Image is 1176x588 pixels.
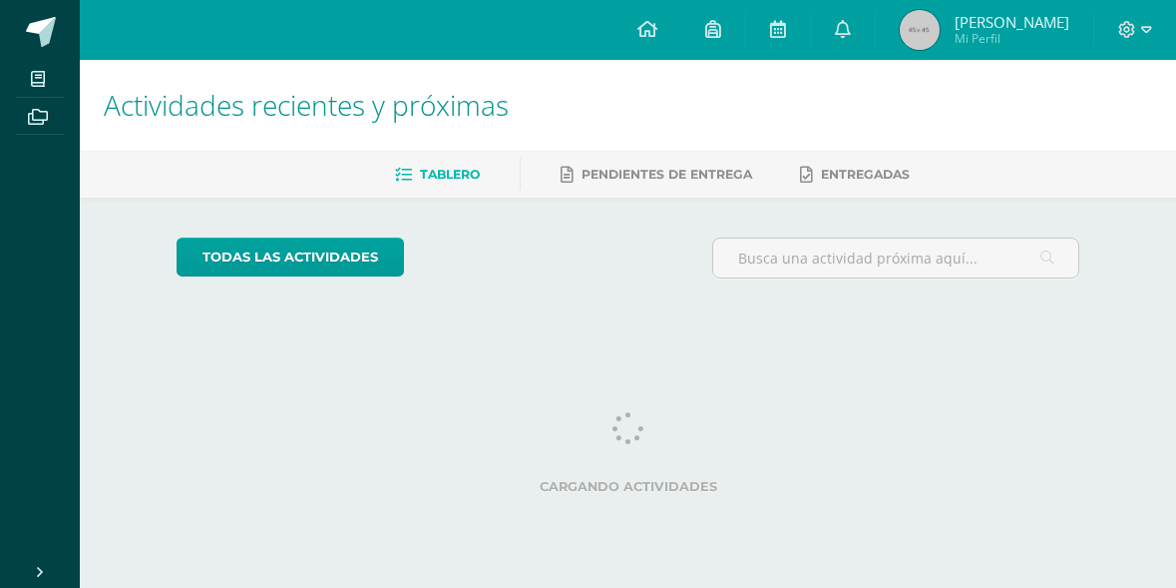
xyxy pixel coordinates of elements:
[800,159,910,191] a: Entregadas
[713,239,1078,278] input: Busca una actividad próxima aquí...
[821,167,910,182] span: Entregadas
[104,86,509,124] span: Actividades recientes y próximas
[955,30,1069,47] span: Mi Perfil
[561,159,752,191] a: Pendientes de entrega
[395,159,480,191] a: Tablero
[582,167,752,182] span: Pendientes de entrega
[177,479,1079,494] label: Cargando actividades
[177,238,404,277] a: todas las Actividades
[900,10,940,50] img: 45x45
[420,167,480,182] span: Tablero
[955,12,1069,32] span: [PERSON_NAME]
